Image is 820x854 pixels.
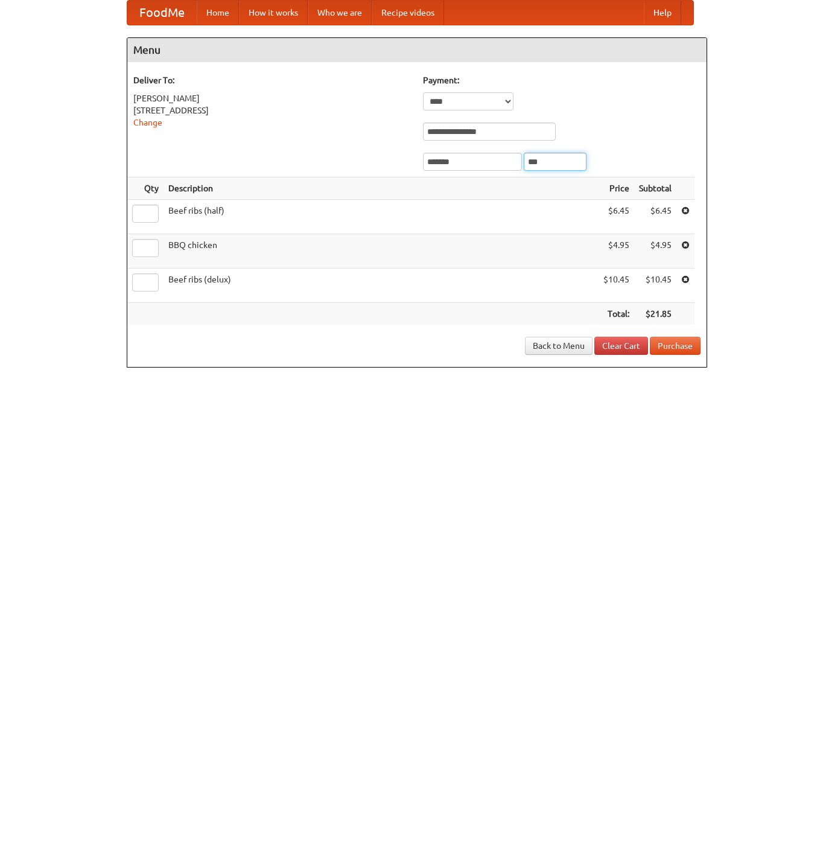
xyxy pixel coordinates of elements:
td: $4.95 [634,234,676,269]
div: [STREET_ADDRESS] [133,104,411,116]
a: How it works [239,1,308,25]
th: Subtotal [634,177,676,200]
a: Who we are [308,1,372,25]
h4: Menu [127,38,707,62]
th: Description [164,177,599,200]
td: $4.95 [599,234,634,269]
td: BBQ chicken [164,234,599,269]
td: $6.45 [599,200,634,234]
a: Recipe videos [372,1,444,25]
a: Help [644,1,681,25]
th: Price [599,177,634,200]
td: $10.45 [634,269,676,303]
div: [PERSON_NAME] [133,92,411,104]
a: Change [133,118,162,127]
th: Total: [599,303,634,325]
button: Purchase [650,337,701,355]
th: $21.85 [634,303,676,325]
td: $10.45 [599,269,634,303]
a: Clear Cart [594,337,648,355]
td: Beef ribs (delux) [164,269,599,303]
td: Beef ribs (half) [164,200,599,234]
th: Qty [127,177,164,200]
h5: Payment: [423,74,701,86]
a: Back to Menu [525,337,593,355]
td: $6.45 [634,200,676,234]
a: Home [197,1,239,25]
a: FoodMe [127,1,197,25]
h5: Deliver To: [133,74,411,86]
